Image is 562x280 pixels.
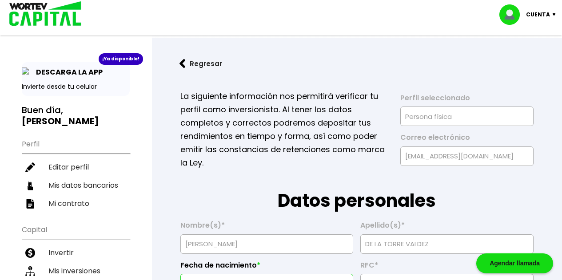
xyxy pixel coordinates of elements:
label: RFC [360,261,534,274]
label: Apellido(s) [360,221,534,234]
label: Correo electrónico [400,133,534,146]
label: Nombre(s) [180,221,354,234]
p: La siguiente información nos permitirá verificar tu perfil como inversionista. Al tener los datos... [180,90,388,170]
a: Mis datos bancarios [22,176,130,194]
div: ¡Ya disponible! [99,53,143,65]
img: flecha izquierda [179,59,186,68]
img: contrato-icon.f2db500c.svg [25,199,35,209]
div: Agendar llamada [476,253,553,273]
img: invertir-icon.b3b967d7.svg [25,248,35,258]
img: profile-image [499,4,526,25]
p: Cuenta [526,8,550,21]
img: datos-icon.10cf9172.svg [25,181,35,190]
a: flecha izquierdaRegresar [166,52,548,75]
button: Regresar [166,52,235,75]
a: Invertir [22,244,130,262]
label: Fecha de nacimiento [180,261,354,274]
img: inversiones-icon.6695dc30.svg [25,266,35,276]
h1: Datos personales [180,170,534,214]
h3: Buen día, [22,105,130,127]
a: Mis inversiones [22,262,130,280]
a: Editar perfil [22,158,130,176]
img: app-icon [22,67,32,77]
img: icon-down [550,13,562,16]
p: Invierte desde tu celular [22,82,130,91]
img: editar-icon.952d3147.svg [25,162,35,172]
p: DESCARGA LA APP [32,67,103,78]
b: [PERSON_NAME] [22,115,99,127]
ul: Perfil [22,134,130,213]
label: Perfil seleccionado [400,94,534,107]
a: Mi contrato [22,194,130,213]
